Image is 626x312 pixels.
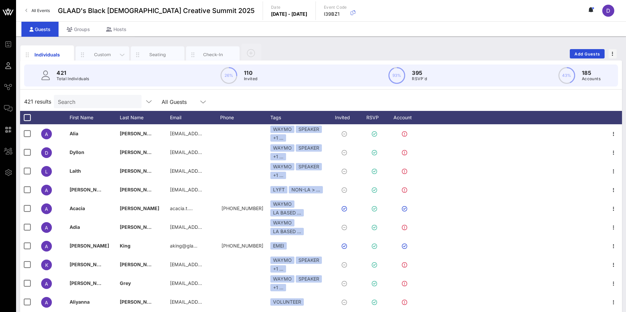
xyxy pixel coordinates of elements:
[21,22,59,37] div: Guests
[57,75,89,82] p: Total Individuals
[88,51,117,58] div: Custom
[289,186,323,193] div: NON-LA > …
[120,224,159,230] span: [PERSON_NAME]
[45,169,48,174] span: L
[582,75,601,82] p: Accounts
[582,69,601,77] p: 185
[270,284,286,291] div: +1 ...
[70,111,120,124] div: First Name
[31,8,50,13] span: All Events
[270,111,327,124] div: Tags
[270,209,304,216] div: LA BASED …
[570,49,605,58] button: Add Guests
[170,187,251,192] span: [EMAIL_ADDRESS][DOMAIN_NAME]
[244,75,258,82] p: Invited
[45,225,48,230] span: A
[120,168,159,174] span: [PERSON_NAME]
[120,243,130,249] span: King
[387,111,424,124] div: Account
[412,75,427,82] p: RSVP`d
[364,111,387,124] div: RSVP
[70,280,109,286] span: [PERSON_NAME]
[296,275,322,283] div: SPEAKER
[120,111,170,124] div: Last Name
[296,257,322,264] div: SPEAKER
[70,149,84,155] span: Dyllon
[270,228,304,235] div: LA BASED …
[32,51,62,58] div: Individuals
[270,242,287,250] div: EMEI
[270,153,286,160] div: +1 ...
[143,51,173,58] div: Seating
[170,149,251,155] span: [EMAIL_ADDRESS][DOMAIN_NAME]
[170,237,197,255] p: aking@gla…
[59,22,98,37] div: Groups
[270,186,287,193] div: LYFT
[606,7,610,14] span: D
[327,111,364,124] div: Invited
[324,11,347,17] p: I39BZ1
[57,69,89,77] p: 421
[296,163,322,170] div: SPEAKER
[170,280,251,286] span: [EMAIL_ADDRESS][DOMAIN_NAME]
[198,51,228,58] div: Check-In
[70,243,109,249] span: [PERSON_NAME]
[170,199,193,218] p: acacia.t.…
[45,281,48,287] span: A
[270,134,286,142] div: +1 ...
[574,51,601,56] span: Add Guests
[45,206,48,212] span: A
[270,172,286,179] div: +1 ...
[170,262,251,267] span: [EMAIL_ADDRESS][DOMAIN_NAME]
[220,111,270,124] div: Phone
[170,131,251,136] span: [EMAIL_ADDRESS][DOMAIN_NAME]
[602,5,614,17] div: D
[170,168,251,174] span: [EMAIL_ADDRESS][DOMAIN_NAME]
[170,299,251,305] span: [EMAIL_ADDRESS][DOMAIN_NAME]
[58,6,255,16] span: GLAAD's Black [DEMOGRAPHIC_DATA] Creative Summit 2025
[221,205,263,211] span: +12016391615
[270,144,294,152] div: WAYMO
[296,126,322,133] div: SPEAKER
[120,205,159,211] span: [PERSON_NAME]
[324,4,347,11] p: Event Code
[271,11,307,17] p: [DATE] - [DATE]
[70,187,109,192] span: [PERSON_NAME]
[296,144,322,152] div: SPEAKER
[45,131,48,137] span: A
[120,131,159,136] span: [PERSON_NAME]
[98,22,135,37] div: Hosts
[244,69,258,77] p: 110
[162,99,187,105] div: All Guests
[221,243,263,249] span: +12025100251
[120,262,159,267] span: [PERSON_NAME]
[24,98,51,106] span: 421 results
[120,299,159,305] span: [PERSON_NAME]
[70,299,90,305] span: Aliyanna
[270,126,294,133] div: WAYMO
[170,224,251,230] span: [EMAIL_ADDRESS][DOMAIN_NAME]
[70,168,81,174] span: Laith
[120,149,159,155] span: [PERSON_NAME]
[70,131,78,136] span: Alia
[270,200,294,208] div: WAYMO
[270,219,294,226] div: WAYMO
[158,95,211,108] div: All Guests
[271,4,307,11] p: Date
[270,265,286,273] div: +1 ...
[45,244,48,249] span: A
[170,111,220,124] div: Email
[45,187,48,193] span: A
[412,69,427,77] p: 395
[270,163,294,170] div: WAYMO
[45,262,48,268] span: K
[120,280,131,286] span: Grey
[45,150,48,156] span: D
[70,205,85,211] span: Acacia
[70,262,109,267] span: [PERSON_NAME]
[120,187,159,192] span: [PERSON_NAME]
[270,298,304,306] div: VOLUNTEER
[70,224,80,230] span: Adia
[270,275,294,283] div: WAYMO
[45,300,48,305] span: A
